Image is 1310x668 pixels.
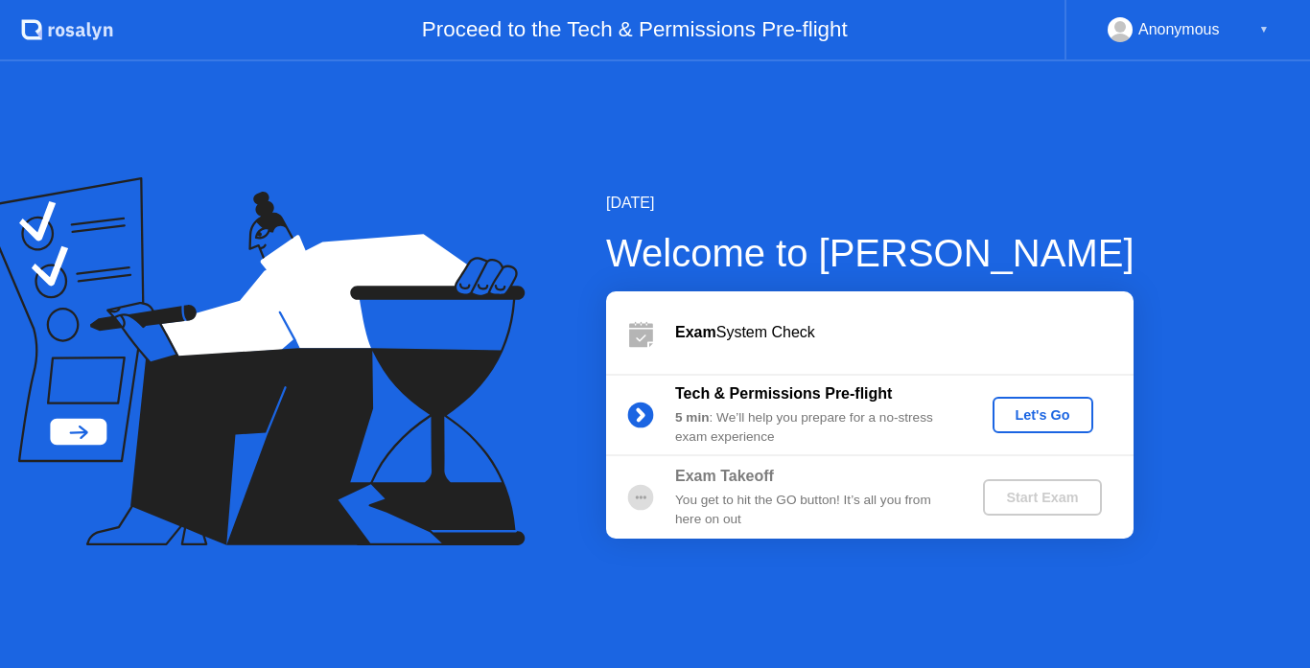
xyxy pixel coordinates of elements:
[675,410,710,425] b: 5 min
[1259,17,1269,42] div: ▼
[606,192,1135,215] div: [DATE]
[675,324,716,340] b: Exam
[675,385,892,402] b: Tech & Permissions Pre-flight
[1138,17,1220,42] div: Anonymous
[675,408,951,448] div: : We’ll help you prepare for a no-stress exam experience
[983,479,1101,516] button: Start Exam
[991,490,1093,505] div: Start Exam
[675,468,774,484] b: Exam Takeoff
[993,397,1093,433] button: Let's Go
[606,224,1135,282] div: Welcome to [PERSON_NAME]
[675,491,951,530] div: You get to hit the GO button! It’s all you from here on out
[675,321,1134,344] div: System Check
[1000,407,1086,423] div: Let's Go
